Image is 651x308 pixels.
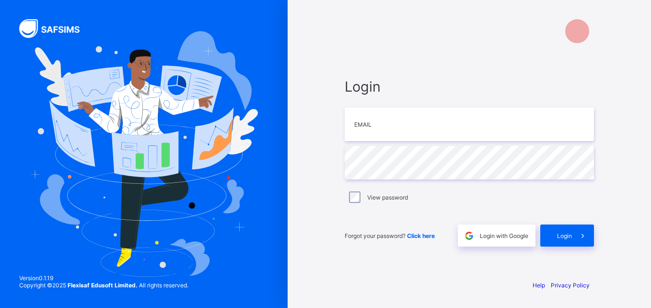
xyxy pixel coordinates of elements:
a: Click here [407,232,435,239]
span: Login [345,78,594,95]
img: SAFSIMS Logo [19,19,91,38]
img: Hero Image [30,31,258,277]
strong: Flexisaf Edusoft Limited. [68,282,138,289]
label: View password [367,194,408,201]
img: google.396cfc9801f0270233282035f929180a.svg [464,230,475,241]
a: Privacy Policy [551,282,590,289]
a: Help [533,282,545,289]
span: Forgot your password? [345,232,435,239]
span: Version 0.1.19 [19,274,188,282]
span: Login [557,232,572,239]
span: Copyright © 2025 All rights reserved. [19,282,188,289]
span: Login with Google [480,232,528,239]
